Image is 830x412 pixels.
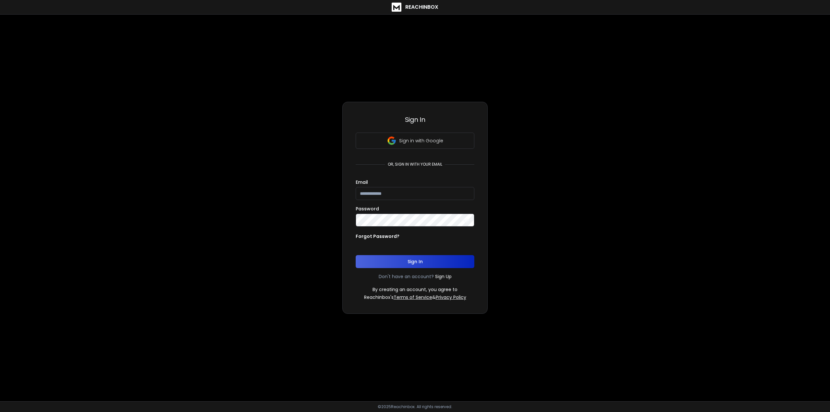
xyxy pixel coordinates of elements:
[405,3,438,11] h1: ReachInbox
[435,273,452,280] a: Sign Up
[356,233,399,240] p: Forgot Password?
[356,133,474,149] button: Sign in with Google
[392,3,438,12] a: ReachInbox
[356,180,368,184] label: Email
[399,137,443,144] p: Sign in with Google
[394,294,432,300] a: Terms of Service
[436,294,466,300] a: Privacy Policy
[356,115,474,124] h3: Sign In
[385,162,445,167] p: or, sign in with your email
[392,3,401,12] img: logo
[356,206,379,211] label: Password
[356,255,474,268] button: Sign In
[378,404,452,409] p: © 2025 Reachinbox. All rights reserved.
[364,294,466,300] p: ReachInbox's &
[379,273,434,280] p: Don't have an account?
[373,286,457,293] p: By creating an account, you agree to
